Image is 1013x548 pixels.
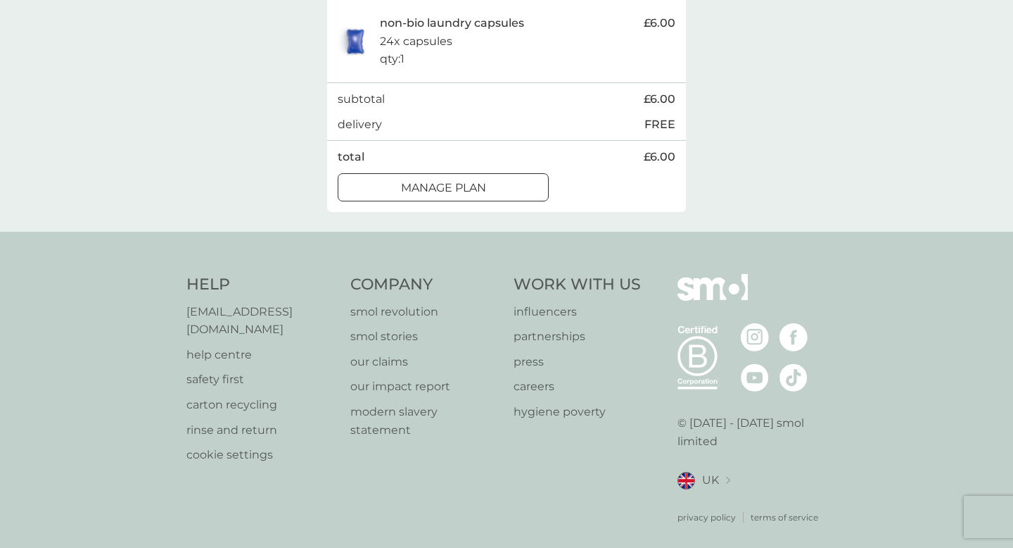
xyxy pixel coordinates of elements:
a: smol revolution [350,303,500,321]
img: select a new location [726,477,730,485]
h4: Help [186,274,336,296]
a: press [514,353,641,371]
p: delivery [338,116,382,134]
a: hygiene poverty [514,403,641,421]
a: safety first [186,370,336,389]
a: our impact report [350,378,500,396]
h4: Work With Us [514,274,641,296]
a: help centre [186,346,336,364]
p: qty : 1 [380,50,404,68]
span: £6.00 [644,90,675,108]
p: 24x capsules [380,32,452,51]
a: influencers [514,303,641,321]
a: our claims [350,353,500,371]
p: © [DATE] - [DATE] smol limited [677,414,827,450]
p: Manage plan [401,179,486,197]
a: carton recycling [186,396,336,414]
button: Manage plan [338,173,549,201]
img: UK flag [677,472,695,490]
h4: Company [350,274,500,296]
span: UK [702,471,719,490]
a: cookie settings [186,446,336,464]
a: [EMAIL_ADDRESS][DOMAIN_NAME] [186,303,336,339]
p: total [338,148,364,166]
a: privacy policy [677,511,736,524]
a: modern slavery statement [350,403,500,439]
img: visit the smol Tiktok page [779,363,808,392]
a: smol stories [350,328,500,346]
img: smol [677,274,748,322]
a: terms of service [751,511,818,524]
p: non-bio laundry capsules [380,14,524,32]
span: £6.00 [644,14,675,32]
a: rinse and return [186,421,336,440]
img: visit the smol Youtube page [741,363,769,392]
span: £6.00 [644,148,675,166]
p: subtotal [338,90,385,108]
p: FREE [644,116,675,134]
a: partnerships [514,328,641,346]
img: visit the smol Facebook page [779,323,808,351]
img: visit the smol Instagram page [741,323,769,351]
a: careers [514,378,641,396]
